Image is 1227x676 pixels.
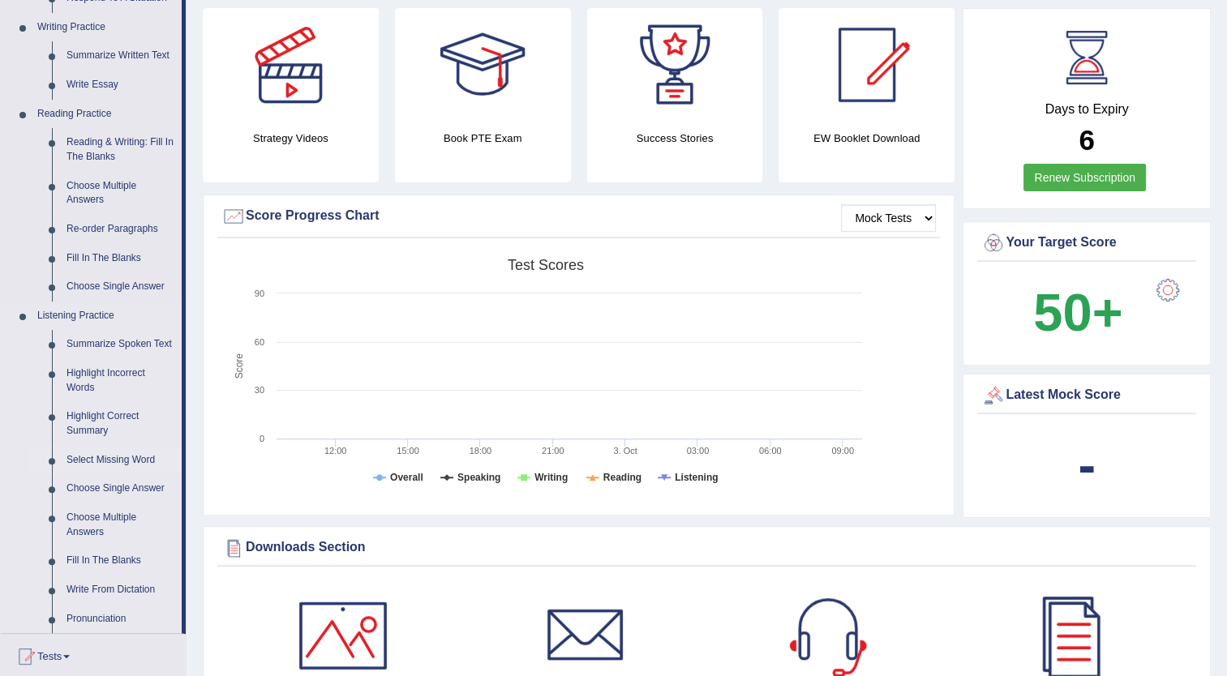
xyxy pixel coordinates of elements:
a: Highlight Incorrect Words [59,359,182,402]
a: Choose Single Answer [59,272,182,302]
a: Write Essay [59,71,182,100]
div: Latest Mock Score [981,383,1192,408]
text: 21:00 [542,446,564,456]
tspan: Score [234,353,245,379]
a: Choose Multiple Answers [59,172,182,215]
a: Fill In The Blanks [59,244,182,273]
text: 90 [255,289,264,298]
a: Pronunciation [59,605,182,634]
a: Write From Dictation [59,575,182,605]
b: 6 [1079,124,1094,156]
text: 0 [260,434,264,443]
tspan: Overall [390,472,423,483]
tspan: Speaking [457,472,500,483]
a: Reading Practice [30,100,182,129]
a: Re-order Paragraphs [59,215,182,244]
div: Downloads Section [221,536,1192,560]
text: 12:00 [324,446,347,456]
div: Your Target Score [981,231,1192,255]
text: 15:00 [397,446,419,456]
tspan: Test scores [508,257,584,273]
tspan: Writing [534,472,568,483]
text: 18:00 [470,446,492,456]
a: Tests [1,634,186,674]
a: Summarize Written Text [59,41,182,71]
text: 03:00 [687,446,710,456]
b: - [1078,435,1096,494]
h4: Strategy Videos [203,130,379,147]
a: Renew Subscription [1023,164,1146,191]
tspan: Listening [675,472,718,483]
div: Score Progress Chart [221,204,936,229]
tspan: 3. Oct [613,446,637,456]
a: Select Missing Word [59,446,182,475]
a: Choose Single Answer [59,474,182,503]
b: 50+ [1033,283,1122,342]
a: Highlight Correct Summary [59,402,182,445]
h4: Success Stories [587,130,763,147]
a: Fill In The Blanks [59,546,182,575]
h4: EW Booklet Download [779,130,955,147]
text: 30 [255,385,264,395]
text: 60 [255,337,264,347]
text: 09:00 [831,446,854,456]
h4: Book PTE Exam [395,130,571,147]
h4: Days to Expiry [981,102,1192,117]
a: Listening Practice [30,302,182,331]
a: Writing Practice [30,13,182,42]
a: Choose Multiple Answers [59,503,182,546]
tspan: Reading [603,472,641,483]
a: Reading & Writing: Fill In The Blanks [59,128,182,171]
text: 06:00 [759,446,782,456]
a: Summarize Spoken Text [59,330,182,359]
